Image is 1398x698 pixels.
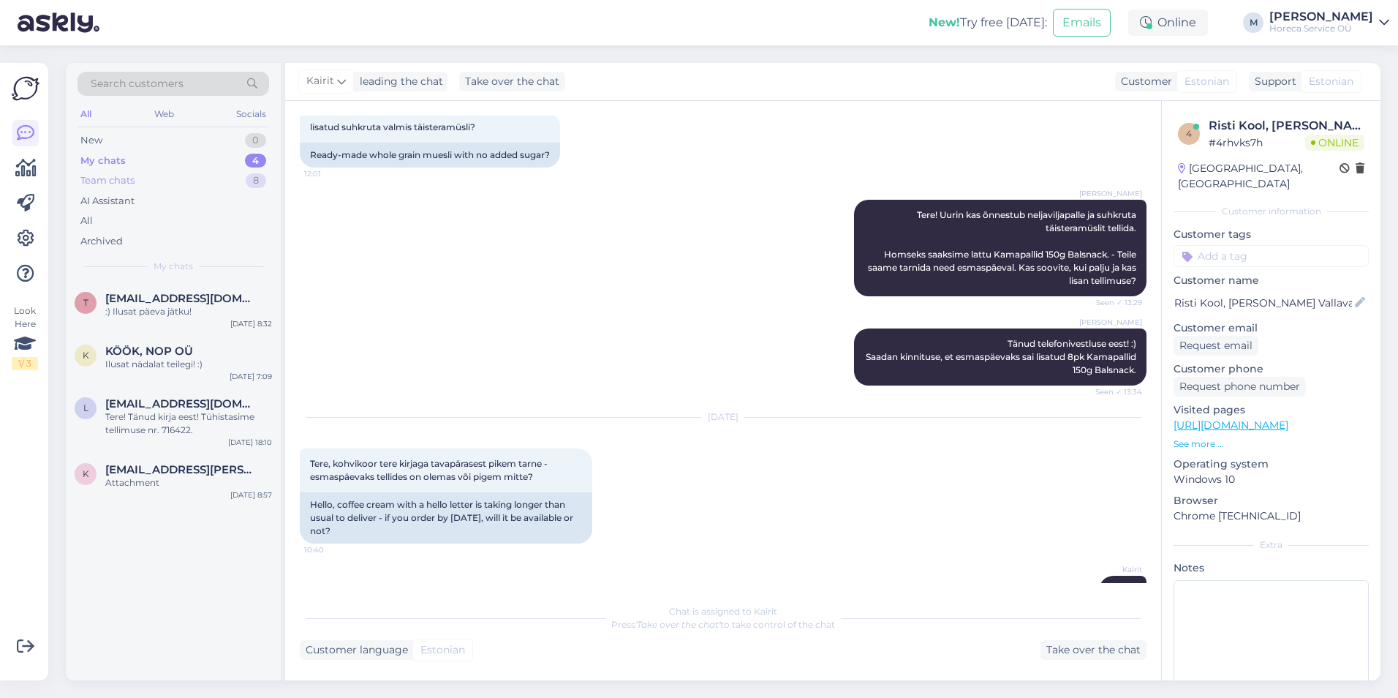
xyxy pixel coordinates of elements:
div: :) Ilusat päeva jätku! [105,305,272,318]
span: Estonian [420,642,465,658]
p: Customer tags [1174,227,1369,242]
div: Customer information [1174,205,1369,218]
input: Add name [1174,295,1352,311]
div: [DATE] 18:10 [228,437,272,448]
span: tartu.kjpg@daily.ee [105,292,257,305]
div: Archived [80,234,123,249]
span: kristjan.kelder@vty.ee [105,463,257,476]
div: 1 / 3 [12,357,38,370]
span: t [83,297,88,308]
div: AI Assistant [80,194,135,209]
span: 12:01 [304,168,359,179]
span: 4 [1186,128,1192,139]
p: Operating system [1174,457,1369,472]
div: [DATE] 7:09 [230,371,272,382]
div: Tere! Tänud kirja eest! Tühistasime tellimuse nr. 716422. [105,410,272,437]
span: Seen ✓ 13:29 [1087,297,1142,308]
p: Customer phone [1174,361,1369,377]
div: 4 [245,154,266,168]
div: Horeca Service OÜ [1269,23,1373,34]
p: Chrome [TECHNICAL_ID] [1174,509,1369,524]
span: laagrikool.moldre@daily.ee [105,397,257,410]
span: Online [1305,135,1364,151]
div: [PERSON_NAME] [1269,11,1373,23]
span: [PERSON_NAME] [1079,188,1142,199]
div: Customer [1115,74,1172,89]
p: Customer name [1174,273,1369,288]
i: 'Take over the chat' [635,619,720,630]
div: Try free [DATE]: [929,14,1047,31]
div: Look Here [12,304,38,370]
div: Extra [1174,538,1369,552]
div: Hello, coffee cream with a hello letter is taking longer than usual to deliver - if you order by ... [300,492,592,544]
div: [DATE] [300,410,1146,424]
span: Tere, kohvikoor tere kirjaga tavapärasest pikem tarne - esmaspäevaks tellides on olemas või pigem... [310,458,550,482]
p: Visited pages [1174,402,1369,418]
span: Kairit [1087,564,1142,575]
div: [DATE] 8:32 [230,318,272,329]
div: Customer language [300,642,408,658]
p: Browser [1174,493,1369,509]
div: My chats [80,154,126,168]
div: 8 [246,173,266,188]
p: Customer email [1174,320,1369,336]
img: Askly Logo [12,75,39,102]
p: Notes [1174,560,1369,576]
a: [URL][DOMAIN_NAME] [1174,419,1288,432]
span: Chat is assigned to Kairit [669,606,777,617]
div: Online [1128,10,1208,36]
div: [GEOGRAPHIC_DATA], [GEOGRAPHIC_DATA] [1178,161,1340,192]
span: [PERSON_NAME] [1079,317,1142,328]
span: k [83,468,89,479]
span: Seen ✓ 13:34 [1087,386,1142,397]
span: Press to take control of the chat [611,619,835,630]
span: Estonian [1184,74,1229,89]
div: Support [1249,74,1296,89]
span: Tänud telefonivestluse eest! :) Saadan kinnituse, et esmaspäevaks sai lisatud 8pk Kamapallid 150g... [866,338,1138,375]
span: Estonian [1309,74,1353,89]
a: [PERSON_NAME]Horeca Service OÜ [1269,11,1389,34]
div: All [80,214,93,228]
span: KÖÖK, NOP OÜ [105,345,193,358]
span: l [83,402,88,413]
span: Search customers [91,76,184,91]
div: Request email [1174,336,1258,356]
div: Request phone number [1174,377,1306,397]
div: leading the chat [354,74,443,89]
div: Risti Kool, [PERSON_NAME] Vallavalitsus [1209,117,1364,135]
button: Emails [1053,9,1111,37]
div: Take over the chat [459,72,565,91]
input: Add a tag [1174,245,1369,267]
span: My chats [154,260,193,273]
div: Team chats [80,173,135,188]
div: Ilusat nädalat teilegi! :) [105,358,272,371]
span: 10:40 [304,544,359,555]
div: 0 [245,133,266,148]
div: # 4rhvks7h [1209,135,1305,151]
div: Attachment [105,476,272,489]
div: M [1243,12,1263,33]
div: New [80,133,102,148]
div: Take over the chat [1040,640,1146,660]
div: Ready-made whole grain muesli with no added sugar? [300,143,560,168]
span: K [83,350,89,361]
span: Tere! Uurin kas õnnestub neljaviljapalle ja suhkruta täisteramüslit tellida. Homseks saaksime lat... [868,209,1138,286]
p: See more ... [1174,438,1369,451]
span: Kairit [306,73,334,89]
div: Socials [233,105,269,124]
b: New! [929,15,960,29]
div: Web [151,105,177,124]
p: Windows 10 [1174,472,1369,487]
span: lisatud suhkruta valmis täisteramüsli? [310,121,475,132]
div: [DATE] 8:57 [230,489,272,500]
div: All [78,105,94,124]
